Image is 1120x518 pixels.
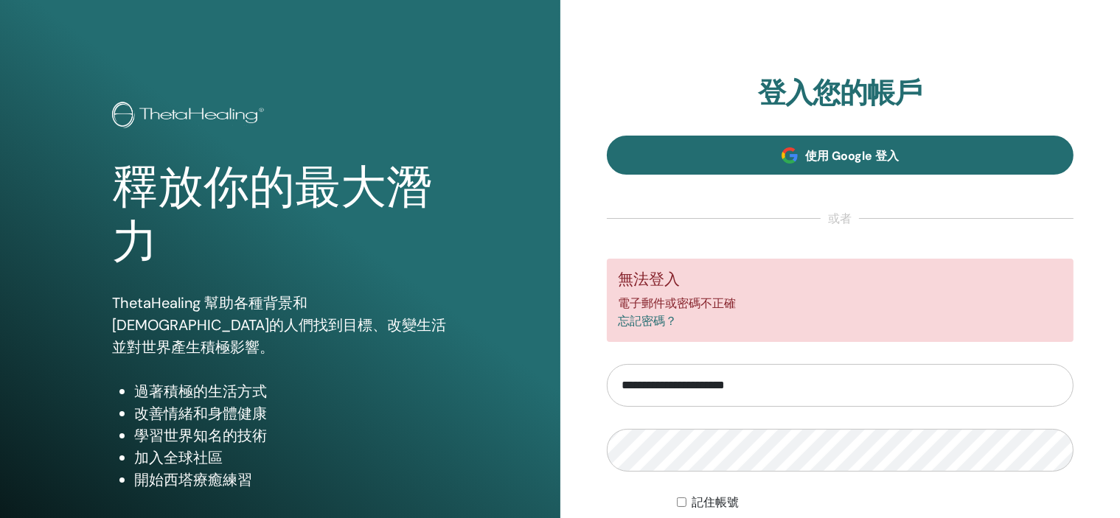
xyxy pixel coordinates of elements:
font: 釋放你的最大潛力 [112,161,432,268]
font: 過著積極的生活方式 [134,382,267,401]
font: 無法登入 [619,270,681,288]
font: 使用 Google 登入 [805,148,899,164]
font: 開始西塔療癒練習 [134,470,252,489]
font: 或者 [828,211,852,226]
font: 電子郵件或密碼不正確 [619,296,737,310]
font: ThetaHealing 幫助各種背景和[DEMOGRAPHIC_DATA]的人們找到目標、改變生活並對世界產生積極影響。 [112,293,446,357]
a: 忘記密碼？ [619,314,678,328]
font: 改善情緒和身體健康 [134,404,267,423]
div: 無限期地保持我的身份驗證狀態，或直到我手動註銷 [677,494,1074,511]
font: 登入您的帳戶 [758,74,922,111]
font: 加入全球社區 [134,448,223,467]
font: 記住帳號 [692,495,740,509]
a: 使用 Google 登入 [607,136,1074,175]
font: 學習世界知名的技術 [134,426,267,445]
